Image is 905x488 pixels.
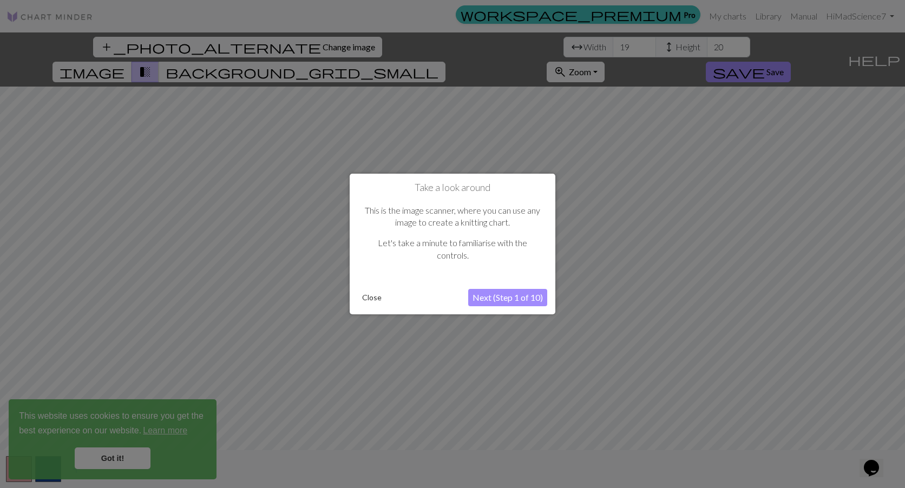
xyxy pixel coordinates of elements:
div: Take a look around [350,174,555,314]
p: This is the image scanner, where you can use any image to create a knitting chart. [363,205,542,229]
button: Next (Step 1 of 10) [468,289,547,306]
p: Let's take a minute to familiarise with the controls. [363,237,542,261]
button: Close [358,289,386,306]
h1: Take a look around [358,182,547,194]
